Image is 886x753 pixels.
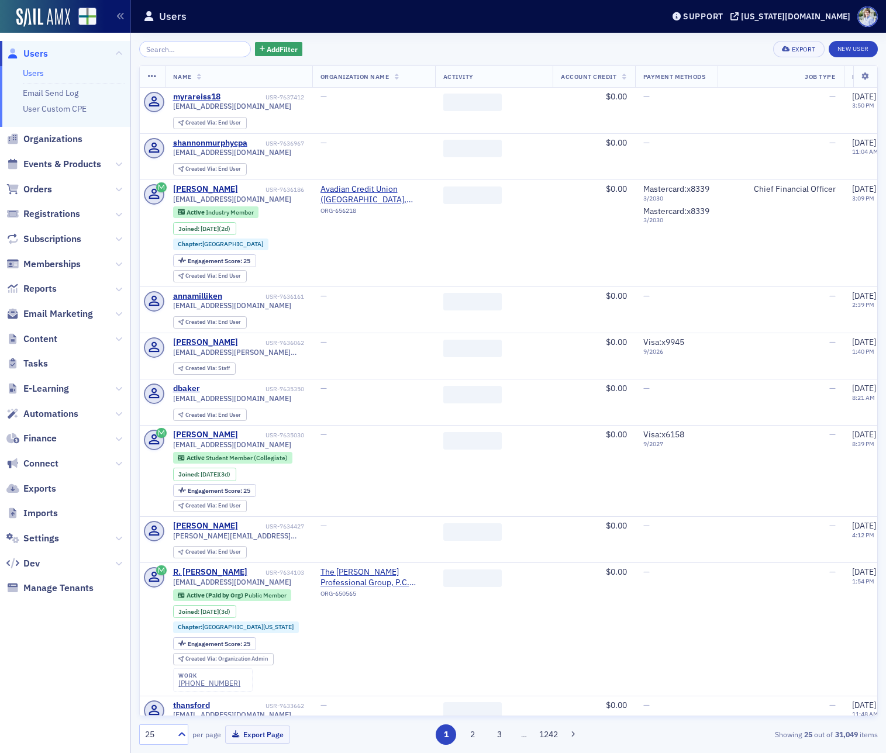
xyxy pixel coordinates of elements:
[320,137,327,148] span: —
[173,637,256,650] div: Engagement Score: 25
[643,429,684,440] span: Visa : x6158
[463,724,483,745] button: 2
[606,567,627,577] span: $0.00
[23,183,52,196] span: Orders
[23,47,48,60] span: Users
[173,291,222,302] a: annamilliken
[829,337,836,347] span: —
[159,9,187,23] h1: Users
[249,569,304,576] div: USR-7634103
[173,163,247,175] div: Created Via: End User
[139,41,251,57] input: Search…
[730,12,854,20] button: [US_STATE][DOMAIN_NAME]
[852,347,874,355] time: 1:40 PM
[188,257,243,265] span: Engagement Score :
[145,728,171,741] div: 25
[6,158,101,171] a: Events & Products
[833,729,860,740] strong: 31,049
[173,452,293,464] div: Active: Active: Student Member (Collegiate)
[320,429,327,440] span: —
[829,700,836,710] span: —
[173,468,236,481] div: Joined: 2025-09-22 00:00:00
[173,384,200,394] div: dbaker
[187,208,206,216] span: Active
[23,557,40,570] span: Dev
[173,700,210,711] a: thansford
[173,72,192,81] span: Name
[23,582,94,595] span: Manage Tenants
[178,623,202,631] span: Chapter :
[606,184,627,194] span: $0.00
[852,147,878,156] time: 11:04 AM
[185,120,241,126] div: End User
[185,165,218,172] span: Created Via :
[829,91,836,102] span: —
[173,394,291,403] span: [EMAIL_ADDRESS][DOMAIN_NAME]
[173,337,238,348] a: [PERSON_NAME]
[173,567,247,578] a: R. [PERSON_NAME]
[773,41,824,57] button: Export
[852,383,876,393] span: [DATE]
[23,333,57,346] span: Content
[606,520,627,531] span: $0.00
[829,41,878,57] a: New User
[643,184,709,194] span: Mastercard : x8339
[6,133,82,146] a: Organizations
[443,702,502,720] span: ‌
[6,457,58,470] a: Connect
[23,482,56,495] span: Exports
[187,591,244,599] span: Active (Paid by Org)
[178,623,294,631] a: Chapter:[GEOGRAPHIC_DATA][US_STATE]
[185,364,218,372] span: Created Via :
[249,140,304,147] div: USR-7636967
[185,319,241,326] div: End User
[443,569,502,587] span: ‌
[23,382,69,395] span: E-Learning
[178,454,287,462] a: Active Student Member (Collegiate)
[173,500,247,512] div: Created Via: End User
[443,140,502,157] span: ‌
[683,11,723,22] div: Support
[606,383,627,393] span: $0.00
[320,700,327,710] span: —
[852,337,876,347] span: [DATE]
[240,523,304,530] div: USR-7634427
[173,92,220,102] div: myrareiss18
[640,729,878,740] div: Showing out of items
[224,293,304,300] div: USR-7636161
[201,608,230,616] div: (3d)
[643,72,706,81] span: Payment Methods
[643,216,709,224] span: 3 / 2030
[852,300,874,309] time: 2:39 PM
[16,8,70,27] a: SailAMX
[188,258,250,264] div: 25
[173,316,247,329] div: Created Via: End User
[829,520,836,531] span: —
[829,291,836,301] span: —
[201,225,230,233] div: (2d)
[188,488,250,494] div: 25
[852,101,874,109] time: 3:50 PM
[6,47,48,60] a: Users
[222,94,304,101] div: USR-7637412
[852,700,876,710] span: [DATE]
[23,68,44,78] a: Users
[606,91,627,102] span: $0.00
[240,339,304,347] div: USR-7636062
[320,567,427,588] a: The [PERSON_NAME] Professional Group, P.C. ([GEOGRAPHIC_DATA], [GEOGRAPHIC_DATA])
[23,88,78,98] a: Email Send Log
[443,293,502,310] span: ‌
[6,308,93,320] a: Email Marketing
[185,502,218,509] span: Created Via :
[443,432,502,450] span: ‌
[185,655,218,662] span: Created Via :
[320,184,427,205] a: Avadian Credit Union ([GEOGRAPHIC_DATA], [GEOGRAPHIC_DATA])
[792,46,816,53] div: Export
[185,412,241,419] div: End User
[852,194,874,202] time: 3:09 PM
[643,520,650,531] span: —
[443,94,502,111] span: ‌
[6,482,56,495] a: Exports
